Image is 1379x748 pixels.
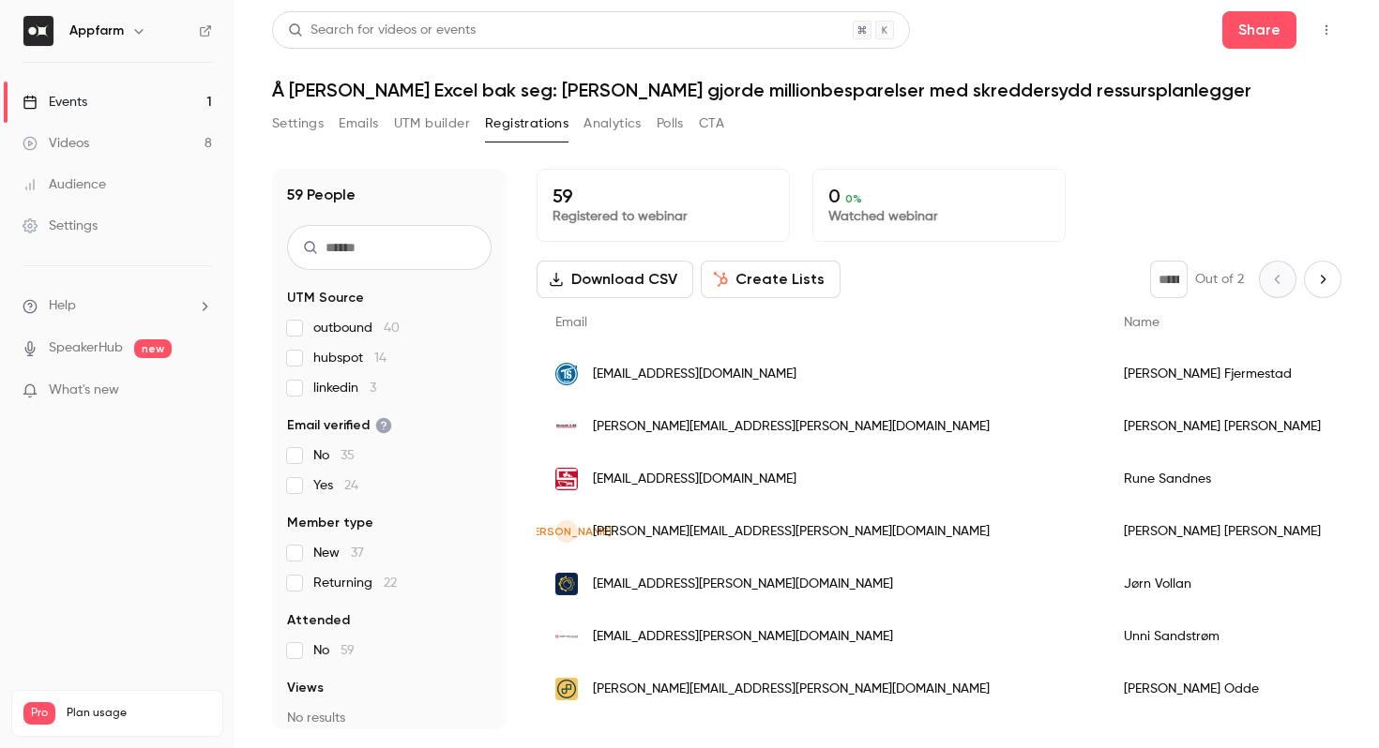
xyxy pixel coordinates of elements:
[23,134,89,153] div: Videos
[313,641,355,660] span: No
[555,415,578,438] img: stenseth-rs.no
[23,702,55,725] span: Pro
[272,79,1341,101] h1: Å [PERSON_NAME] Excel bak seg: [PERSON_NAME] gjorde millionbesparelser med skreddersydd ressurspl...
[339,109,378,139] button: Emails
[23,296,212,316] li: help-dropdown-opener
[288,21,476,40] div: Search for videos or events
[553,185,774,207] p: 59
[657,109,684,139] button: Polls
[555,363,578,385] img: tsmaskin.no
[555,468,578,490] img: hk-sandnes.no
[49,296,76,316] span: Help
[374,352,386,365] span: 14
[313,319,400,337] span: outbound
[555,316,587,329] span: Email
[67,706,211,721] span: Plan usage
[828,185,1050,207] p: 0
[537,261,693,298] button: Download CSV
[23,217,98,235] div: Settings
[49,381,119,400] span: What's new
[593,680,990,699] span: [PERSON_NAME][EMAIL_ADDRESS][PERSON_NAME][DOMAIN_NAME]
[341,644,355,657] span: 59
[351,546,364,560] span: 37
[523,523,612,540] span: [PERSON_NAME]
[313,349,386,367] span: hubspot
[1124,316,1159,329] span: Name
[313,544,364,562] span: New
[553,207,774,226] p: Registered to webinar
[49,338,123,358] a: SpeakerHub
[287,709,492,727] p: No results
[485,109,568,139] button: Registrations
[287,514,373,532] span: Member type
[384,322,400,335] span: 40
[701,261,841,298] button: Create Lists
[1195,270,1244,289] p: Out of 2
[1304,261,1341,298] button: Next page
[593,522,990,542] span: [PERSON_NAME][EMAIL_ADDRESS][PERSON_NAME][DOMAIN_NAME]
[287,184,356,206] h1: 59 People
[699,109,724,139] button: CTA
[313,446,355,465] span: No
[313,574,397,592] span: Returning
[23,16,53,46] img: Appfarm
[23,175,106,194] div: Audience
[593,417,990,437] span: [PERSON_NAME][EMAIL_ADDRESS][PERSON_NAME][DOMAIN_NAME]
[134,339,172,358] span: new
[1222,11,1296,49] button: Share
[583,109,642,139] button: Analytics
[287,416,392,435] span: Email verified
[555,678,578,700] img: contur.no
[69,22,124,40] h6: Appfarm
[313,476,358,495] span: Yes
[344,479,358,492] span: 24
[370,381,376,395] span: 3
[845,192,862,205] span: 0 %
[828,207,1050,226] p: Watched webinar
[593,470,796,489] span: [EMAIL_ADDRESS][DOMAIN_NAME]
[593,575,893,594] span: [EMAIL_ADDRESS][PERSON_NAME][DOMAIN_NAME]
[555,573,578,595] img: lns.no
[593,365,796,384] span: [EMAIL_ADDRESS][DOMAIN_NAME]
[593,627,893,647] span: [EMAIL_ADDRESS][PERSON_NAME][DOMAIN_NAME]
[394,109,470,139] button: UTM builder
[341,449,355,462] span: 35
[23,93,87,112] div: Events
[384,576,397,590] span: 22
[287,289,364,307] span: UTM Source
[555,625,578,648] img: agdervent.no
[287,611,350,630] span: Attended
[287,679,324,697] span: Views
[272,109,324,139] button: Settings
[313,379,376,397] span: linkedin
